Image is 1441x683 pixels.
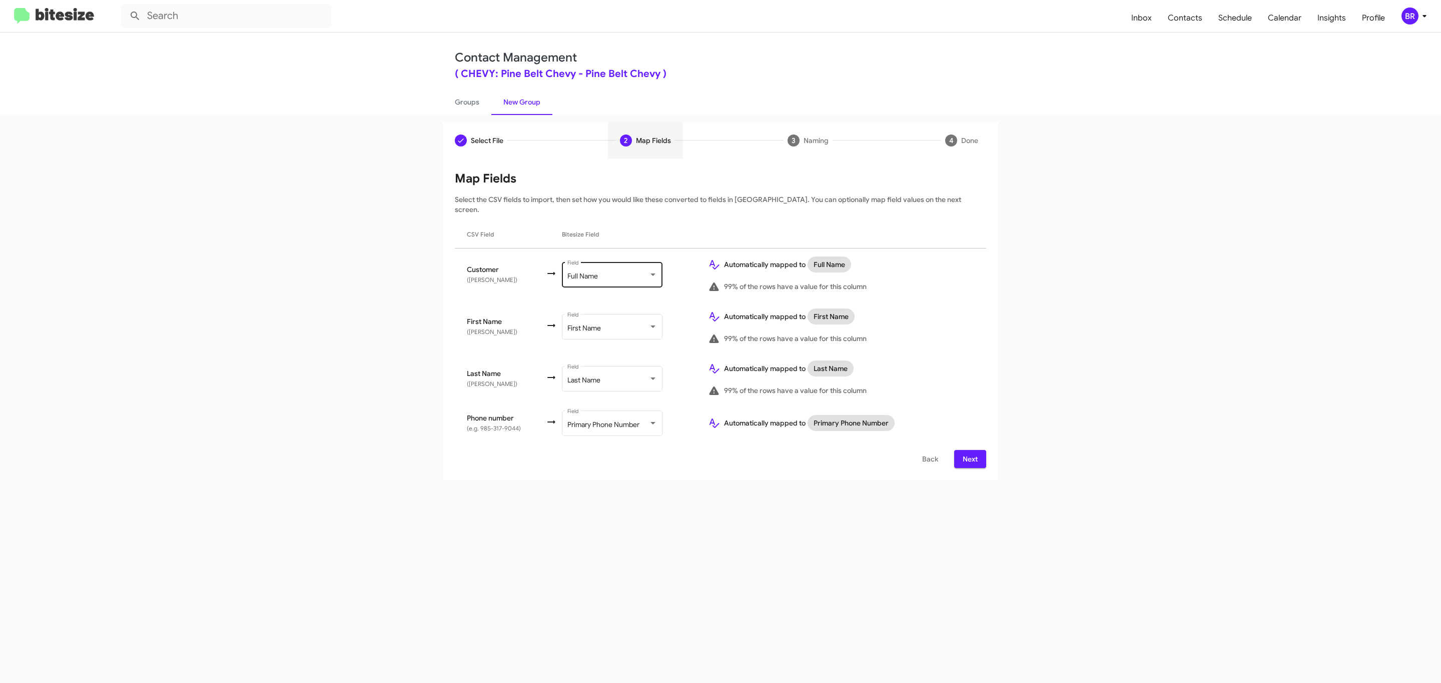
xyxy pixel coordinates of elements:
[708,308,974,324] div: Automatically mapped to
[455,220,545,248] th: CSV Field
[121,4,331,28] input: Search
[467,328,517,335] span: ([PERSON_NAME])
[455,50,577,65] a: Contact Management
[808,415,895,431] mat-chip: Primary Phone Number
[455,194,986,214] p: Select the CSV fields to import, then set how you would like these converted to fields in [GEOGRA...
[467,368,545,378] span: Last Name
[1309,3,1354,32] a: Insights
[467,380,517,387] span: ([PERSON_NAME])
[467,424,521,432] span: (e.g. 985-317-9044)
[1260,3,1309,32] a: Calendar
[467,316,545,326] span: First Name
[1393,7,1430,24] button: BR
[808,360,854,376] mat-chip: Last Name
[914,450,946,468] button: Back
[455,170,986,186] h1: Map Fields
[708,332,974,344] div: 99% of the rows have a value for this column
[808,256,851,272] mat-chip: Full Name
[708,415,974,431] div: Automatically mapped to
[1210,3,1260,32] a: Schedule
[467,264,545,274] span: Customer
[808,308,855,324] mat-chip: First Name
[455,69,986,79] div: ( CHEVY: Pine Belt Chevy - Pine Belt Chevy )
[567,271,598,280] span: Full Name
[491,89,552,115] a: New Group
[567,420,639,429] span: Primary Phone Number
[708,280,974,292] div: 99% of the rows have a value for this column
[954,450,986,468] button: Next
[1160,3,1210,32] a: Contacts
[962,450,978,468] span: Next
[708,360,974,376] div: Automatically mapped to
[443,89,491,115] a: Groups
[567,375,600,384] span: Last Name
[1123,3,1160,32] a: Inbox
[467,413,545,423] span: Phone number
[1354,3,1393,32] a: Profile
[922,450,938,468] span: Back
[562,220,700,248] th: Bitesize Field
[467,276,517,283] span: ([PERSON_NAME])
[567,323,601,332] span: First Name
[708,384,974,396] div: 99% of the rows have a value for this column
[708,256,974,272] div: Automatically mapped to
[1401,7,1418,24] div: BR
